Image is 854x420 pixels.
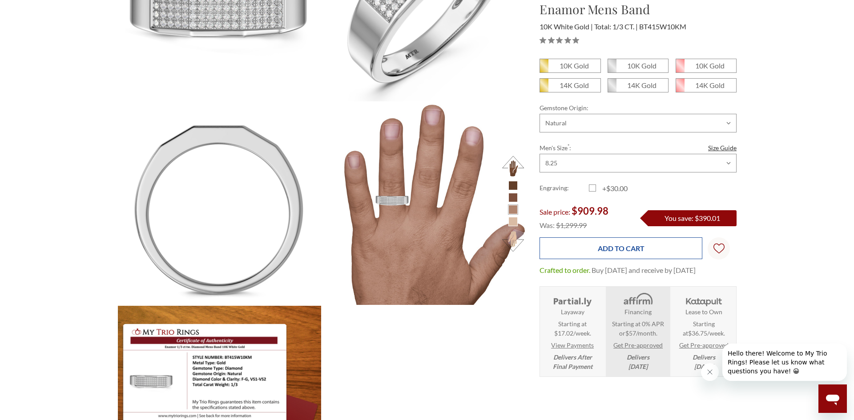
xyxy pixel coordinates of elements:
em: 14K Gold [560,81,589,89]
span: You save: $390.01 [665,214,720,222]
span: 10K White Gold [540,22,593,31]
label: Men's Size : [540,143,737,152]
iframe: Mensaje de la compañía [722,344,847,381]
span: Starting at $17.02/week. [554,319,591,338]
span: 14K White Gold [608,79,668,92]
a: Wish Lists [708,237,730,260]
iframe: Botón para iniciar la ventana de mensajería [818,384,847,413]
dd: Buy [DATE] and receive by [DATE] [592,265,696,276]
label: Gemstone Origin: [540,103,737,112]
strong: Layaway [561,307,584,316]
span: $36.75/week [688,329,724,337]
strong: Financing [624,307,652,316]
a: View Payments [551,340,594,350]
img: Affirm [617,292,659,307]
span: Was: [540,221,555,229]
li: Affirm [606,287,670,376]
li: Layaway [540,287,604,376]
a: Get Pre-approved [679,340,729,350]
span: Sale price: [540,208,570,216]
span: $1,299.99 [556,221,587,229]
span: 10K White Gold [608,59,668,72]
img: Layaway [552,292,593,307]
span: 10K Rose Gold [676,59,736,72]
img: Photo of Enamor 1/3 ct tw. Diamond Mens Band 10K White Gold [BT415WM] [118,102,321,305]
span: 14K Rose Gold [676,79,736,92]
em: 10K Gold [695,61,725,70]
em: 14K Gold [695,81,725,89]
span: Starting at . [674,319,733,338]
em: Delivers [627,352,649,371]
em: 14K Gold [627,81,657,89]
span: $909.98 [572,205,608,217]
span: Total: 1/3 CT. [594,22,638,31]
em: 10K Gold [560,61,589,70]
strong: Lease to Own [685,307,722,316]
span: 10K Yellow Gold [540,59,600,72]
dt: Crafted to order. [540,265,590,276]
span: [DATE] [694,363,713,370]
label: +$30.00 [589,183,638,194]
iframe: Cerrar mensaje [701,363,719,381]
span: $57 [625,329,636,337]
a: Size Guide [708,143,737,152]
li: Katapult [672,287,736,376]
svg: Wish Lists [713,215,725,282]
input: Add to Cart [540,237,702,259]
label: Engraving: [540,183,589,194]
span: Starting at 0% APR or /month. [608,319,668,338]
img: Katapult [683,292,725,307]
em: Delivers [693,352,715,371]
span: 14K Yellow Gold [540,79,600,92]
em: Delivers After Final Payment [553,352,592,371]
span: BT415W10KM [639,22,686,31]
em: 10K Gold [627,61,657,70]
img: Photo of Enamor 1/3 ct tw. Diamond Mens Band 10K White Gold [BT415WM] [HT-2] [322,102,525,305]
a: Get Pre-approved [613,340,663,350]
span: [DATE] [628,363,648,370]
